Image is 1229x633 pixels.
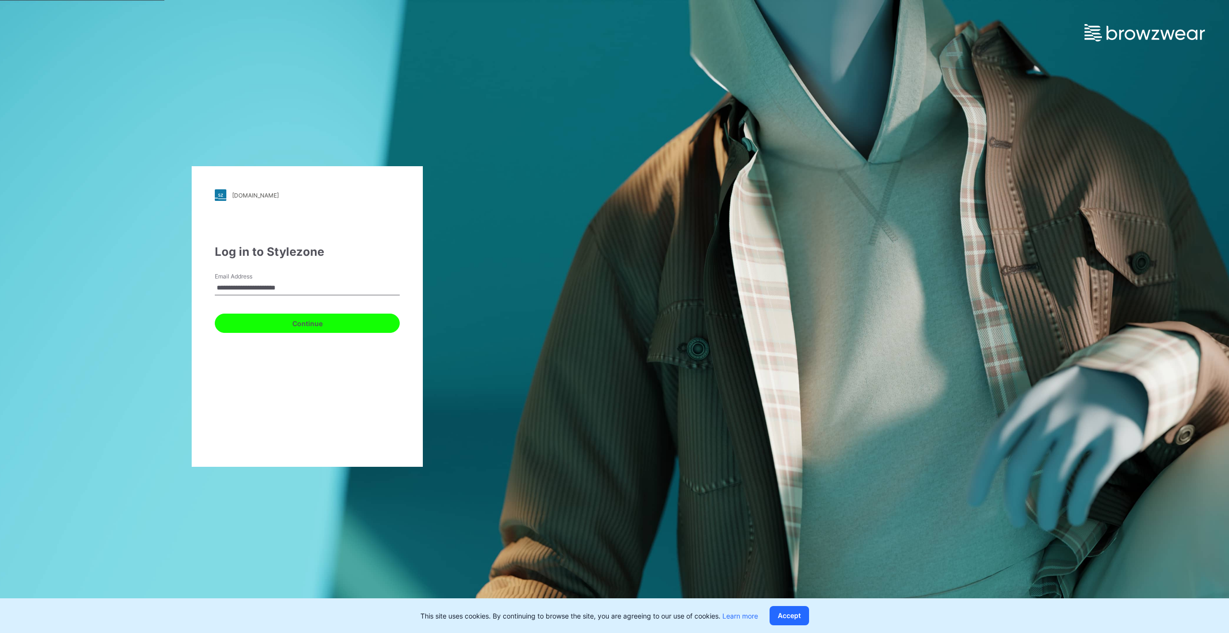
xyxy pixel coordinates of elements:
a: Learn more [722,612,758,620]
div: [DOMAIN_NAME] [232,192,279,199]
img: stylezone-logo.562084cfcfab977791bfbf7441f1a819.svg [215,189,226,201]
button: Accept [770,606,809,625]
div: Log in to Stylezone [215,243,400,261]
label: Email Address [215,272,282,281]
p: This site uses cookies. By continuing to browse the site, you are agreeing to our use of cookies. [420,611,758,621]
a: [DOMAIN_NAME] [215,189,400,201]
button: Continue [215,314,400,333]
img: browzwear-logo.e42bd6dac1945053ebaf764b6aa21510.svg [1085,24,1205,41]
